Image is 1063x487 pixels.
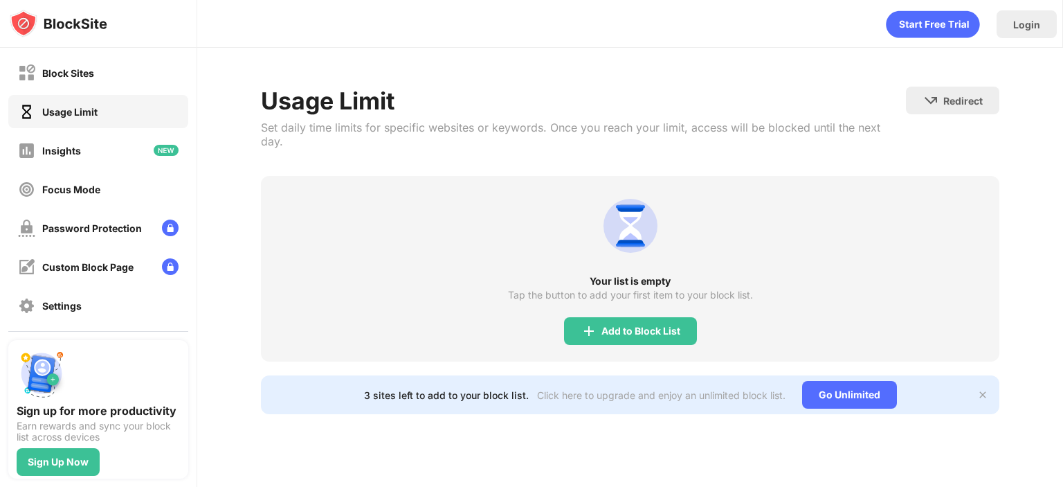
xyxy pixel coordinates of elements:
[18,103,35,121] img: time-usage-on.svg
[42,106,98,118] div: Usage Limit
[1013,19,1040,30] div: Login
[537,389,785,401] div: Click here to upgrade and enjoy an unlimited block list.
[42,222,142,234] div: Password Protection
[42,261,134,273] div: Custom Block Page
[364,389,529,401] div: 3 sites left to add to your block list.
[162,220,179,236] img: lock-menu.svg
[261,276,999,287] div: Your list is empty
[28,457,89,468] div: Sign Up Now
[154,145,179,156] img: new-icon.svg
[17,420,180,443] div: Earn rewards and sync your block list across devices
[261,87,906,115] div: Usage Limit
[18,258,35,276] img: customize-block-page-off.svg
[943,95,983,107] div: Redirect
[597,193,664,259] img: usage-limit.svg
[18,64,35,82] img: block-off.svg
[42,67,94,79] div: Block Sites
[601,326,680,337] div: Add to Block List
[261,121,906,148] div: Set daily time limits for specific websites or keywords. Once you reach your limit, access will b...
[162,258,179,275] img: lock-menu.svg
[18,297,35,315] img: settings-off.svg
[10,10,107,37] img: logo-blocksite.svg
[886,10,980,38] div: animation
[42,300,82,312] div: Settings
[977,389,988,400] img: x-button.svg
[18,181,35,198] img: focus-off.svg
[18,142,35,159] img: insights-off.svg
[17,348,66,398] img: push-signup.svg
[18,220,35,237] img: password-protection-off.svg
[42,145,81,157] div: Insights
[508,290,753,301] div: Tap the button to add your first item to your block list.
[802,381,897,409] div: Go Unlimited
[17,404,180,418] div: Sign up for more productivity
[42,184,100,195] div: Focus Mode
